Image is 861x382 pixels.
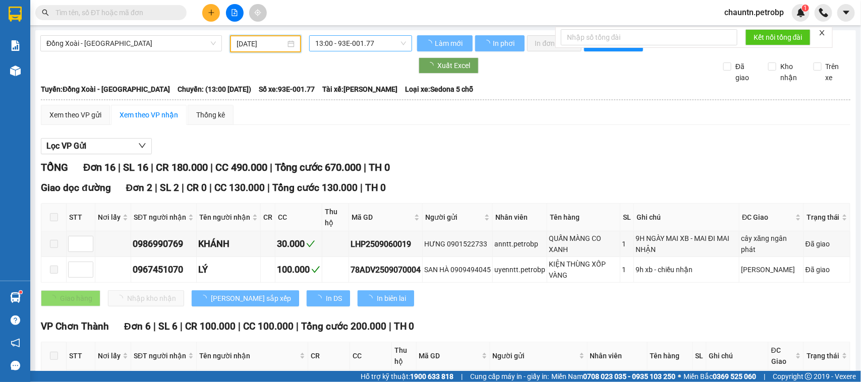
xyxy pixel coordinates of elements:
[366,295,377,302] span: loading
[527,35,582,51] button: In đơn chọn
[475,35,525,51] button: In phơi
[198,237,259,251] div: KHÁNH
[583,372,675,380] strong: 0708 023 035 - 0935 103 250
[215,161,267,173] span: CC 490.000
[819,29,826,36] span: close
[210,161,213,173] span: |
[10,66,21,76] img: warehouse-icon
[394,321,415,332] span: TH 0
[196,109,225,120] div: Thống kê
[716,6,792,19] span: chauntn.petrobp
[46,36,216,51] span: Đồng Xoài - Lộc Ninh
[424,238,491,249] div: HƯNG 0901522733
[182,182,184,194] span: |
[10,292,21,303] img: warehouse-icon
[41,290,100,306] button: Giao hàng
[364,161,366,173] span: |
[648,342,693,370] th: Tên hàng
[277,237,320,251] div: 30.000
[306,239,315,248] span: check
[272,182,358,194] span: Tổng cước 130.000
[620,204,634,231] th: SL
[11,361,20,370] span: message
[377,293,406,304] span: In biên lai
[41,85,170,93] b: Tuyến: Đồng Xoài - [GEOGRAPHIC_DATA]
[214,182,265,194] span: CC 130.000
[369,161,390,173] span: TH 0
[776,61,806,83] span: Kho nhận
[315,295,326,302] span: loading
[197,231,261,257] td: KHÁNH
[180,321,183,332] span: |
[315,36,406,51] span: 13:00 - 93E-001.77
[360,182,363,194] span: |
[131,257,197,283] td: 0967451070
[261,204,275,231] th: CR
[226,4,244,22] button: file-add
[55,7,175,18] input: Tìm tên, số ĐT hoặc mã đơn
[803,5,807,12] span: 1
[741,264,802,275] div: [PERSON_NAME]
[237,38,285,49] input: 07/09/2025
[349,231,423,257] td: LHP2509060019
[270,161,272,173] span: |
[138,142,146,150] span: down
[49,109,101,120] div: Xem theo VP gửi
[425,212,482,223] span: Người gửi
[822,61,851,83] span: Trên xe
[46,140,86,152] span: Lọc VP Gửi
[254,9,261,16] span: aim
[19,291,22,294] sup: 1
[549,233,618,255] div: QUẤN MÀNG CO XANH
[807,212,840,223] span: Trạng thái
[427,62,438,69] span: loading
[352,212,412,223] span: Mã GD
[322,204,349,231] th: Thu hộ
[131,231,197,257] td: 0986990769
[547,204,620,231] th: Tên hàng
[805,373,812,380] span: copyright
[301,321,386,332] span: Tổng cước 200.000
[771,345,793,367] span: ĐC Giao
[707,342,769,370] th: Ghi chú
[187,182,207,194] span: CR 0
[358,290,414,306] button: In biên lai
[713,372,756,380] strong: 0369 525 060
[133,237,195,251] div: 0986990769
[249,4,267,22] button: aim
[806,264,848,275] div: Đã giao
[683,371,756,382] span: Miền Bắc
[636,233,737,255] div: 9H NGÀY MAI XB - MAI ĐI MAI NHẬN
[98,212,121,223] span: Nơi lấy
[322,84,397,95] span: Tài xế: [PERSON_NAME]
[153,321,156,332] span: |
[483,40,492,47] span: loading
[199,212,250,223] span: Tên người nhận
[470,371,549,382] span: Cung cấp máy in - giấy in:
[392,342,417,370] th: Thu hộ
[178,84,251,95] span: Chuyến: (13:00 [DATE])
[308,342,350,370] th: CR
[197,257,261,283] td: LÝ
[806,238,848,249] div: Đã giao
[634,204,739,231] th: Ghi chú
[837,4,855,22] button: caret-down
[622,264,632,275] div: 1
[549,259,618,281] div: KIỆN THÙNG XỐP VÀNG
[424,264,491,275] div: SAN HÀ 0909494045
[158,321,178,332] span: SL 6
[419,350,480,361] span: Mã GD
[98,350,121,361] span: Nơi lấy
[202,4,220,22] button: plus
[349,257,423,283] td: 78ADV2509070004
[425,40,434,47] span: loading
[118,161,121,173] span: |
[231,9,238,16] span: file-add
[494,238,545,249] div: anntt.petrobp
[493,38,516,49] span: In phơi
[678,374,681,378] span: ⚪️
[842,8,851,17] span: caret-down
[311,265,320,274] span: check
[10,40,21,51] img: solution-icon
[209,182,212,194] span: |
